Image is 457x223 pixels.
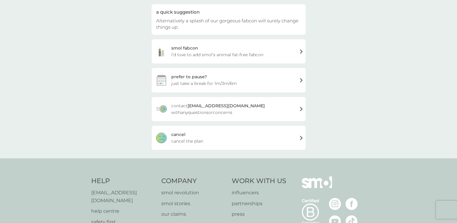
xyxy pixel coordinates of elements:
[171,45,198,51] div: smol fabcon
[171,73,207,80] div: prefer to pause?
[152,97,306,121] a: contact[EMAIL_ADDRESS][DOMAIN_NAME] withanyquestionsorconcerns
[171,131,185,138] div: cancel
[329,198,341,210] img: visit the smol Instagram page
[232,189,286,197] a: influencers
[232,200,286,208] a: partnerships
[171,80,237,87] span: just take a break for 1m/3m/6m
[161,176,226,186] h4: Company
[156,18,298,30] span: Alternatively a splash of our gorgeous fabcon will surely change things up.
[346,198,358,210] img: visit the smol Facebook page
[91,189,156,204] a: [EMAIL_ADDRESS][DOMAIN_NAME]
[161,189,226,197] a: smol revolution
[232,176,286,186] h4: Work With Us
[188,103,265,108] strong: [EMAIL_ADDRESS][DOMAIN_NAME]
[171,51,263,58] span: I’d love to add smol’s animal fat-free fabcon
[232,210,286,218] a: press
[156,9,301,15] div: a quick suggestion
[171,102,294,116] span: contact with any questions or concerns
[91,176,156,186] h4: Help
[161,200,226,208] a: smol stories
[171,138,203,144] span: cancel the plan
[91,207,156,215] a: help centre
[161,210,226,218] a: our claims
[302,176,332,197] img: smol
